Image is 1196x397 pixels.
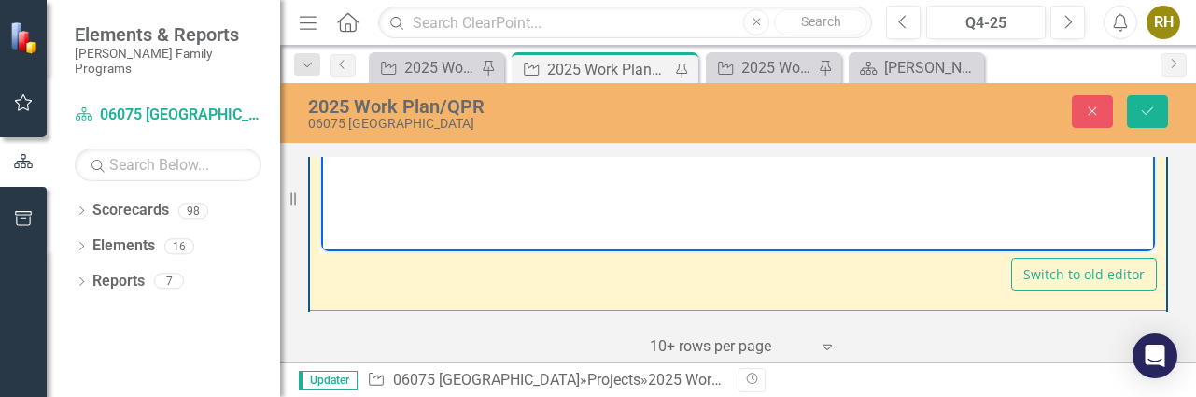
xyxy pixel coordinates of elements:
[75,105,261,126] a: 06075 [GEOGRAPHIC_DATA]
[308,117,777,131] div: 06075 [GEOGRAPHIC_DATA]
[92,235,155,257] a: Elements
[75,149,261,181] input: Search Below...
[1011,258,1157,291] button: Switch to old editor
[404,56,476,79] div: 2025 Work Plan/QPR
[884,56,979,79] div: [PERSON_NAME] Overview
[587,371,640,389] a: Projects
[367,370,725,391] div: » »
[774,9,867,35] button: Search
[741,56,813,79] div: 2025 Work Plan/QPR
[299,371,358,390] span: Updater
[164,238,194,254] div: 16
[373,56,476,79] a: 2025 Work Plan/QPR
[853,56,979,79] a: [PERSON_NAME] Overview
[178,203,208,219] div: 98
[8,21,42,54] img: ClearPoint Strategy
[393,371,580,389] a: 06075 [GEOGRAPHIC_DATA]
[75,46,261,77] small: [PERSON_NAME] Family Programs
[926,6,1046,39] button: Q4-25
[154,274,184,290] div: 7
[801,14,841,29] span: Search
[648,371,788,389] div: 2025 Work Plan/QPR
[5,5,829,72] p: Q1: When new [PERSON_NAME] lead was temporarily assigned SFC during Q3 of 2024 he met with Direct...
[1147,6,1180,39] button: RH
[308,96,777,117] div: 2025 Work Plan/QPR
[547,58,670,81] div: 2025 Work Plan/QPR
[92,271,145,292] a: Reports
[92,200,169,221] a: Scorecards
[933,12,1039,35] div: Q4-25
[378,7,872,39] input: Search ClearPoint...
[711,56,813,79] a: 2025 Work Plan/QPR
[75,23,261,46] span: Elements & Reports
[5,87,829,154] p: Q2: [PERSON_NAME] lead discussed the possibility of providing assistance around the prevention ef...
[1133,333,1177,378] div: Open Intercom Messenger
